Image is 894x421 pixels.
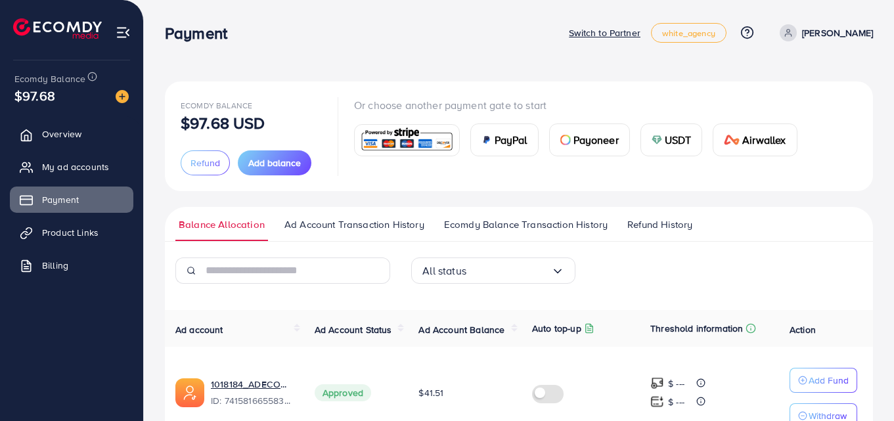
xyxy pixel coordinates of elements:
[627,217,692,232] span: Refund History
[13,18,102,39] img: logo
[640,123,703,156] a: cardUSDT
[662,29,715,37] span: white_agency
[549,123,630,156] a: cardPayoneer
[10,252,133,278] a: Billing
[418,323,504,336] span: Ad Account Balance
[315,323,392,336] span: Ad Account Status
[444,217,608,232] span: Ecomdy Balance Transaction History
[238,150,311,175] button: Add balance
[211,378,294,391] a: 1018184_ADECOM_1726629369576
[190,156,220,169] span: Refund
[724,135,740,145] img: card
[713,123,797,156] a: cardAirwallex
[650,321,743,336] p: Threshold information
[774,24,873,41] a: [PERSON_NAME]
[116,90,129,103] img: image
[569,25,640,41] p: Switch to Partner
[10,219,133,246] a: Product Links
[742,132,786,148] span: Airwallex
[422,261,466,281] span: All status
[354,124,460,156] a: card
[532,321,581,336] p: Auto top-up
[10,154,133,180] a: My ad accounts
[175,323,223,336] span: Ad account
[650,395,664,409] img: top-up amount
[470,123,539,156] a: cardPayPal
[573,132,619,148] span: Payoneer
[315,384,371,401] span: Approved
[652,135,662,145] img: card
[790,368,857,393] button: Add Fund
[248,156,301,169] span: Add balance
[42,259,68,272] span: Billing
[179,217,265,232] span: Balance Allocation
[354,97,808,113] p: Or choose another payment gate to start
[42,226,99,239] span: Product Links
[10,187,133,213] a: Payment
[481,135,492,145] img: card
[802,25,873,41] p: [PERSON_NAME]
[359,126,455,154] img: card
[665,132,692,148] span: USDT
[668,376,684,391] p: $ ---
[466,261,551,281] input: Search for option
[284,217,424,232] span: Ad Account Transaction History
[650,376,664,390] img: top-up amount
[181,115,265,131] p: $97.68 USD
[838,362,884,411] iframe: Chat
[181,100,252,111] span: Ecomdy Balance
[560,135,571,145] img: card
[10,121,133,147] a: Overview
[211,378,294,408] div: <span class='underline'>1018184_ADECOM_1726629369576</span></br>7415816655839723537
[42,127,81,141] span: Overview
[411,257,575,284] div: Search for option
[651,23,726,43] a: white_agency
[809,372,849,388] p: Add Fund
[181,150,230,175] button: Refund
[165,24,238,43] h3: Payment
[790,323,816,336] span: Action
[14,86,55,105] span: $97.68
[418,386,443,399] span: $41.51
[495,132,527,148] span: PayPal
[42,193,79,206] span: Payment
[211,394,294,407] span: ID: 7415816655839723537
[668,394,684,410] p: $ ---
[116,25,131,40] img: menu
[14,72,85,85] span: Ecomdy Balance
[42,160,109,173] span: My ad accounts
[175,378,204,407] img: ic-ads-acc.e4c84228.svg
